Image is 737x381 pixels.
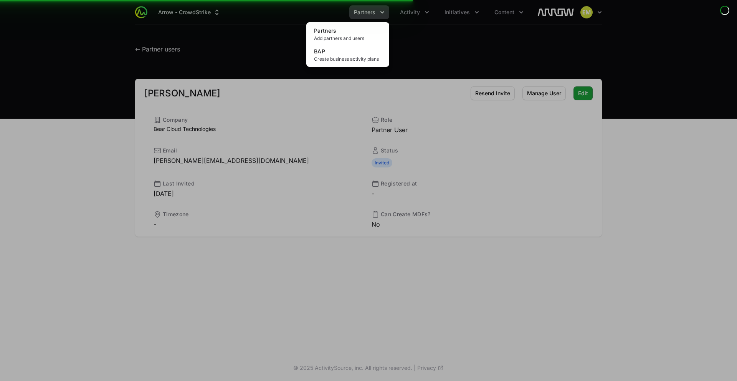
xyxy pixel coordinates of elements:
a: BAPCreate business activity plans [308,45,388,65]
div: Partners menu [349,5,389,19]
a: PartnersAdd partners and users [308,24,388,45]
span: Add partners and users [314,35,382,41]
span: Create business activity plans [314,56,382,62]
span: Partners [314,27,337,34]
span: BAP [314,48,325,55]
div: Main navigation [147,5,528,19]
